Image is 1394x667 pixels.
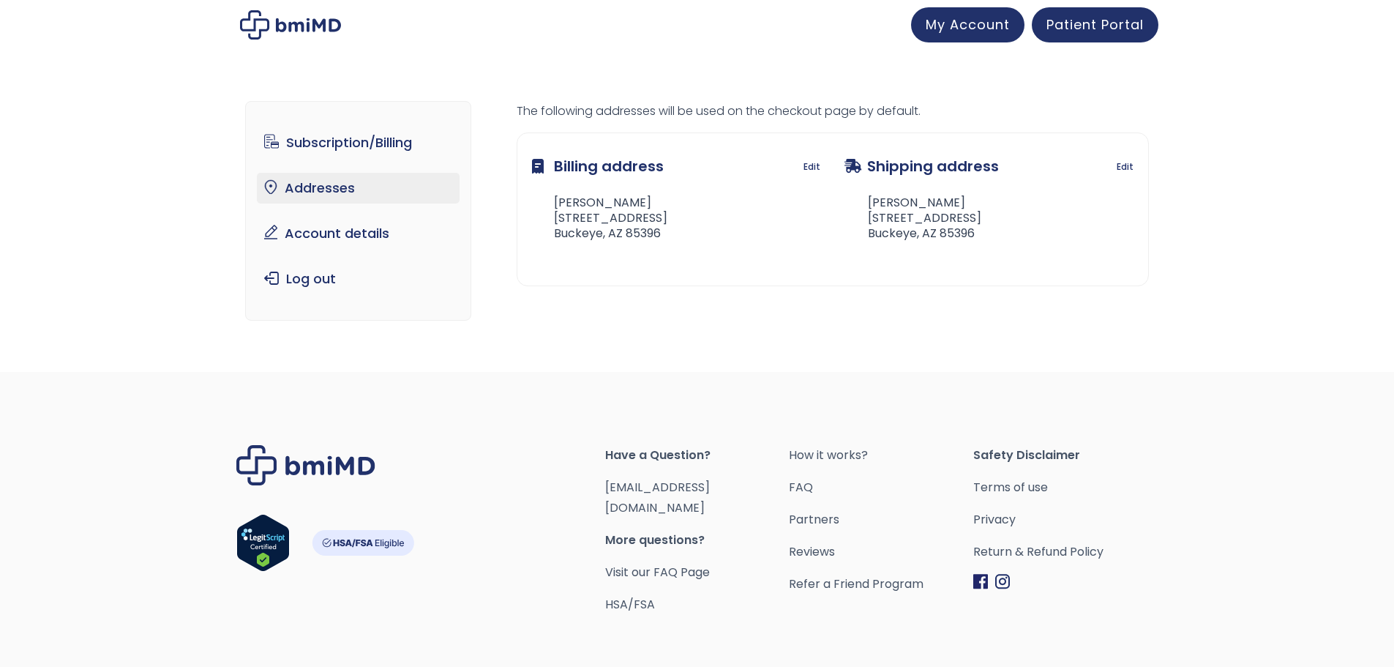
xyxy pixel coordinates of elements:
[236,514,290,578] a: Verify LegitScript Approval for www.bmimd.com
[844,148,999,185] h3: Shipping address
[532,148,664,185] h3: Billing address
[605,596,655,613] a: HSA/FSA
[911,7,1024,42] a: My Account
[1117,157,1133,177] a: Edit
[973,477,1158,498] a: Terms of use
[236,514,290,572] img: Verify Approval for www.bmimd.com
[605,564,710,581] a: Visit our FAQ Page
[973,510,1158,530] a: Privacy
[1046,15,1144,34] span: Patient Portal
[926,15,1010,34] span: My Account
[1032,7,1158,42] a: Patient Portal
[605,445,790,466] span: Have a Question?
[973,445,1158,466] span: Safety Disclaimer
[312,530,414,556] img: HSA-FSA
[973,542,1158,562] a: Return & Refund Policy
[257,173,460,204] a: Addresses
[257,218,460,249] a: Account details
[240,10,341,40] img: My account
[517,101,1149,122] p: The following addresses will be used on the checkout page by default.
[605,479,710,516] a: [EMAIL_ADDRESS][DOMAIN_NAME]
[844,195,981,241] address: [PERSON_NAME] [STREET_ADDRESS] Buckeye, AZ 85396
[973,574,988,589] img: Facebook
[789,510,973,530] a: Partners
[995,574,1010,589] img: Instagram
[789,542,973,562] a: Reviews
[803,157,820,177] a: Edit
[532,195,667,241] address: [PERSON_NAME] [STREET_ADDRESS] Buckeye, AZ 85396
[257,264,460,294] a: Log out
[789,574,973,595] a: Refer a Friend Program
[605,530,790,551] span: More questions?
[236,445,375,485] img: Brand Logo
[257,127,460,158] a: Subscription/Billing
[789,477,973,498] a: FAQ
[245,101,471,321] nav: Account pages
[789,445,973,466] a: How it works?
